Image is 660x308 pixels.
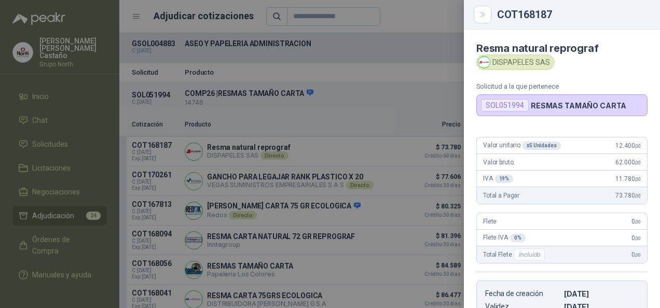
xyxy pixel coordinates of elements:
[564,289,639,298] p: [DATE]
[631,234,641,242] span: 0
[635,193,641,199] span: ,00
[495,175,514,183] div: 19 %
[483,142,561,150] span: Valor unitario
[635,160,641,165] span: ,00
[485,289,560,298] p: Fecha de creación
[483,234,526,242] span: Flete IVA
[483,175,513,183] span: IVA
[483,192,519,199] span: Total a Pagar
[631,218,641,225] span: 0
[476,8,489,21] button: Close
[476,42,648,54] h4: Resma natural reprograf
[635,235,641,241] span: ,00
[631,251,641,258] span: 0
[481,99,529,111] div: SOL051994
[514,248,545,261] div: Incluido
[635,176,641,182] span: ,00
[476,82,648,90] p: Solicitud a la que pertenece
[483,218,497,225] span: Flete
[635,219,641,225] span: ,00
[497,9,648,20] div: COT168187
[478,57,490,68] img: Company Logo
[635,252,641,258] span: ,00
[476,54,555,70] div: DISPAPELES SAS
[615,159,641,166] span: 62.000
[635,143,641,149] span: ,00
[522,142,561,150] div: x 5 Unidades
[510,234,526,242] div: 0 %
[483,248,547,261] span: Total Flete
[615,142,641,149] span: 12.400
[531,101,626,110] p: RESMAS TAMAÑO CARTA
[615,192,641,199] span: 73.780
[483,159,513,166] span: Valor bruto
[615,175,641,183] span: 11.780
